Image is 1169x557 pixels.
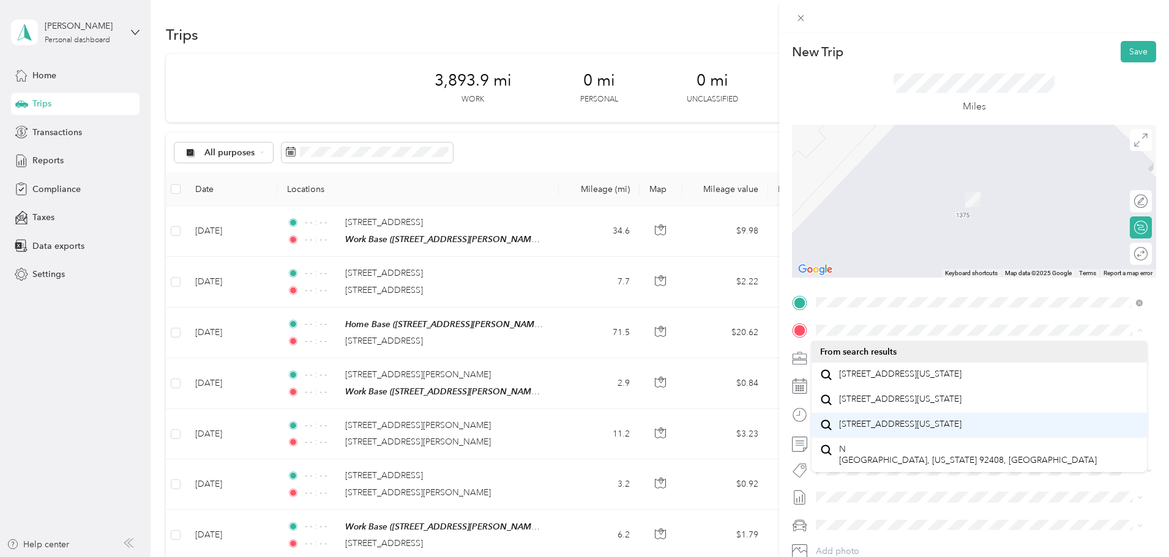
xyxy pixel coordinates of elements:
button: Keyboard shortcuts [945,269,998,278]
span: Map data ©2025 Google [1005,270,1072,276]
span: [STREET_ADDRESS][US_STATE] [839,369,962,380]
img: Google [795,262,835,278]
span: From search results [820,347,897,357]
a: Report a map error [1104,270,1152,276]
a: Terms (opens in new tab) [1079,270,1096,276]
a: Open this area in Google Maps (opens a new window) [795,262,835,278]
button: Save [1121,41,1156,62]
p: New Trip [792,43,843,61]
span: N [GEOGRAPHIC_DATA], [US_STATE] 92408, [GEOGRAPHIC_DATA] [839,444,1097,465]
span: [STREET_ADDRESS][US_STATE] [839,419,962,430]
p: Miles [963,99,986,114]
span: [STREET_ADDRESS][US_STATE] [839,394,962,405]
iframe: Everlance-gr Chat Button Frame [1100,489,1169,557]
